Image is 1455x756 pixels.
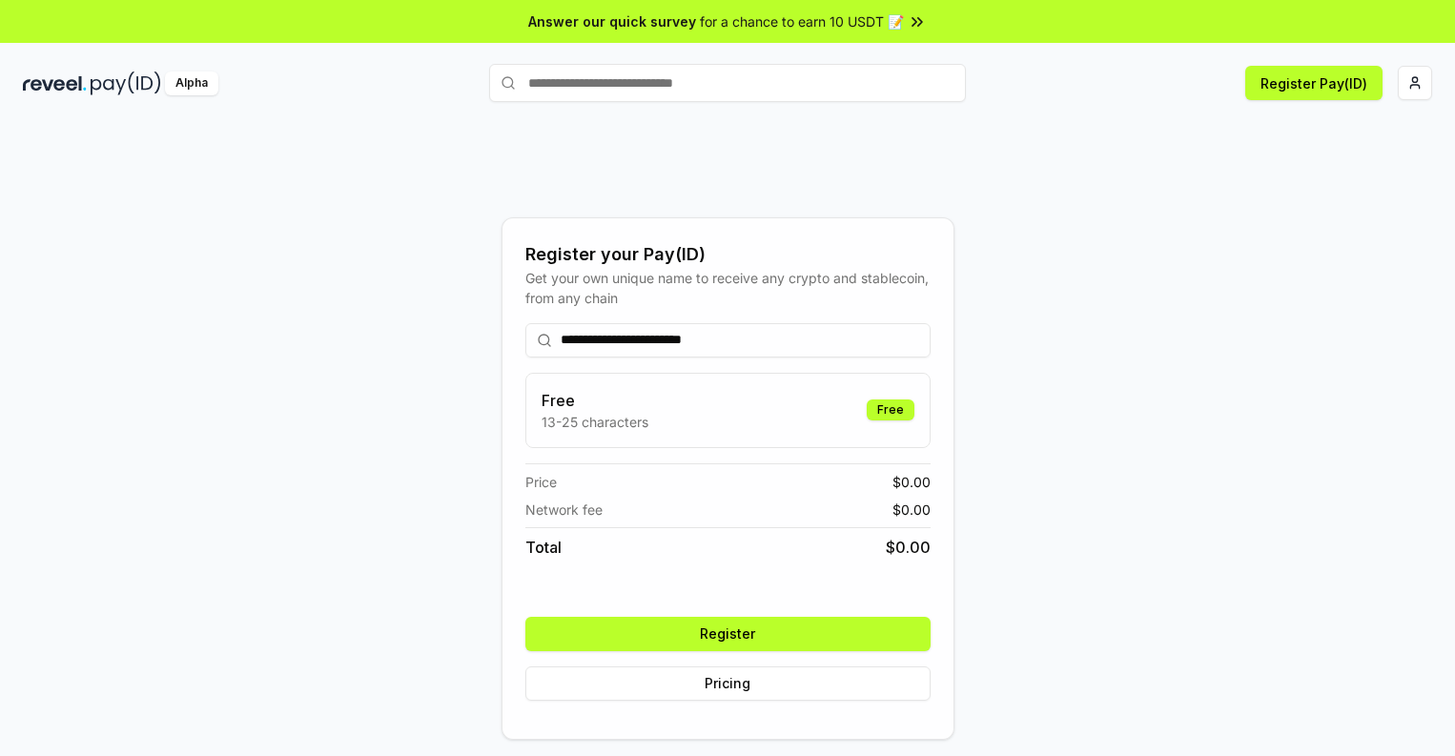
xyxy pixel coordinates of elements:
[165,72,218,95] div: Alpha
[23,72,87,95] img: reveel_dark
[525,268,931,308] div: Get your own unique name to receive any crypto and stablecoin, from any chain
[892,500,931,520] span: $ 0.00
[91,72,161,95] img: pay_id
[528,11,696,31] span: Answer our quick survey
[1245,66,1383,100] button: Register Pay(ID)
[525,617,931,651] button: Register
[525,536,562,559] span: Total
[700,11,904,31] span: for a chance to earn 10 USDT 📝
[892,472,931,492] span: $ 0.00
[525,241,931,268] div: Register your Pay(ID)
[867,399,914,420] div: Free
[525,666,931,701] button: Pricing
[886,536,931,559] span: $ 0.00
[525,472,557,492] span: Price
[542,389,648,412] h3: Free
[525,500,603,520] span: Network fee
[542,412,648,432] p: 13-25 characters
